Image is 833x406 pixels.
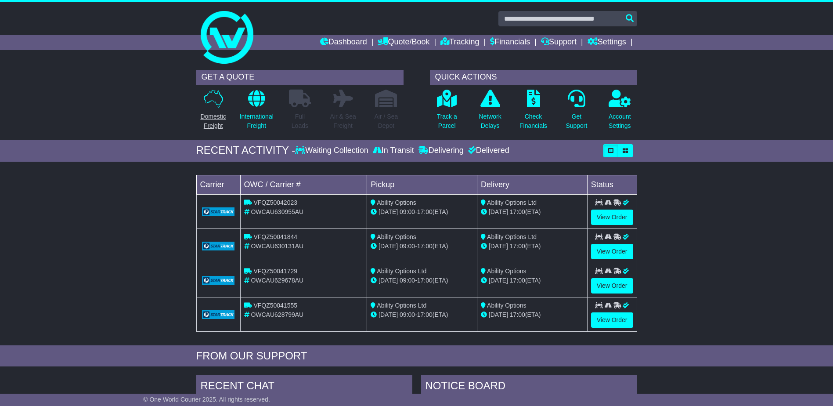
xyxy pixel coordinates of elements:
span: 09:00 [400,243,415,250]
a: View Order [591,312,633,328]
span: Ability Options Ltd [377,302,426,309]
div: - (ETA) [371,276,473,285]
span: 17:00 [510,208,525,215]
a: AccountSettings [608,89,631,135]
a: CheckFinancials [519,89,548,135]
div: FROM OUR SUPPORT [196,350,637,362]
span: [DATE] [489,208,508,215]
span: 17:00 [510,277,525,284]
td: Pickup [367,175,477,194]
span: [DATE] [379,311,398,318]
span: [DATE] [379,243,398,250]
span: 17:00 [510,311,525,318]
p: Account Settings [609,112,631,130]
td: Delivery [477,175,587,194]
div: - (ETA) [371,207,473,217]
a: Support [541,35,577,50]
p: International Freight [240,112,274,130]
div: Waiting Collection [295,146,370,156]
div: (ETA) [481,207,584,217]
span: 17:00 [417,311,433,318]
div: Delivering [416,146,466,156]
span: Ability Options Ltd [377,268,426,275]
p: Get Support [566,112,587,130]
a: Settings [588,35,626,50]
p: Track a Parcel [437,112,457,130]
img: GetCarrierServiceLogo [202,276,235,285]
div: - (ETA) [371,242,473,251]
span: VFQZ50041844 [253,233,297,240]
p: Air & Sea Freight [330,112,356,130]
a: Financials [490,35,530,50]
span: Ability Options Ltd [487,233,537,240]
span: OWCAU630955AU [251,208,303,215]
span: Ability Options Ltd [487,199,537,206]
span: 09:00 [400,277,415,284]
span: [DATE] [489,311,508,318]
p: Full Loads [289,112,311,130]
a: DomesticFreight [200,89,226,135]
a: View Order [591,244,633,259]
span: Ability Options [487,302,526,309]
div: In Transit [371,146,416,156]
span: 09:00 [400,208,415,215]
a: Tracking [440,35,479,50]
a: NetworkDelays [478,89,501,135]
div: - (ETA) [371,310,473,319]
img: GetCarrierServiceLogo [202,207,235,216]
span: Ability Options [377,199,416,206]
p: Domestic Freight [200,112,226,130]
div: (ETA) [481,310,584,319]
span: 17:00 [417,208,433,215]
p: Network Delays [479,112,501,130]
a: Track aParcel [436,89,458,135]
a: View Order [591,278,633,294]
div: QUICK ACTIONS [430,70,637,85]
div: GET A QUOTE [196,70,404,85]
img: GetCarrierServiceLogo [202,310,235,319]
span: 09:00 [400,311,415,318]
span: Ability Options [377,233,416,240]
span: [DATE] [379,277,398,284]
div: (ETA) [481,276,584,285]
td: Status [587,175,637,194]
span: OWCAU630131AU [251,243,303,250]
a: View Order [591,210,633,225]
span: [DATE] [489,243,508,250]
td: Carrier [196,175,240,194]
span: 17:00 [510,243,525,250]
span: [DATE] [379,208,398,215]
span: © One World Courier 2025. All rights reserved. [143,396,270,403]
div: (ETA) [481,242,584,251]
span: VFQZ50041555 [253,302,297,309]
p: Check Financials [519,112,547,130]
span: OWCAU629678AU [251,277,303,284]
a: Quote/Book [378,35,429,50]
p: Air / Sea Depot [375,112,398,130]
td: OWC / Carrier # [240,175,367,194]
div: Delivered [466,146,509,156]
span: Ability Options [487,268,526,275]
div: RECENT ACTIVITY - [196,144,296,157]
a: InternationalFreight [239,89,274,135]
a: Dashboard [320,35,367,50]
span: OWCAU628799AU [251,311,303,318]
span: 17:00 [417,277,433,284]
span: VFQZ50042023 [253,199,297,206]
span: VFQZ50041729 [253,268,297,275]
div: RECENT CHAT [196,375,412,399]
img: GetCarrierServiceLogo [202,242,235,250]
div: NOTICE BOARD [421,375,637,399]
span: [DATE] [489,277,508,284]
a: GetSupport [565,89,588,135]
span: 17:00 [417,243,433,250]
